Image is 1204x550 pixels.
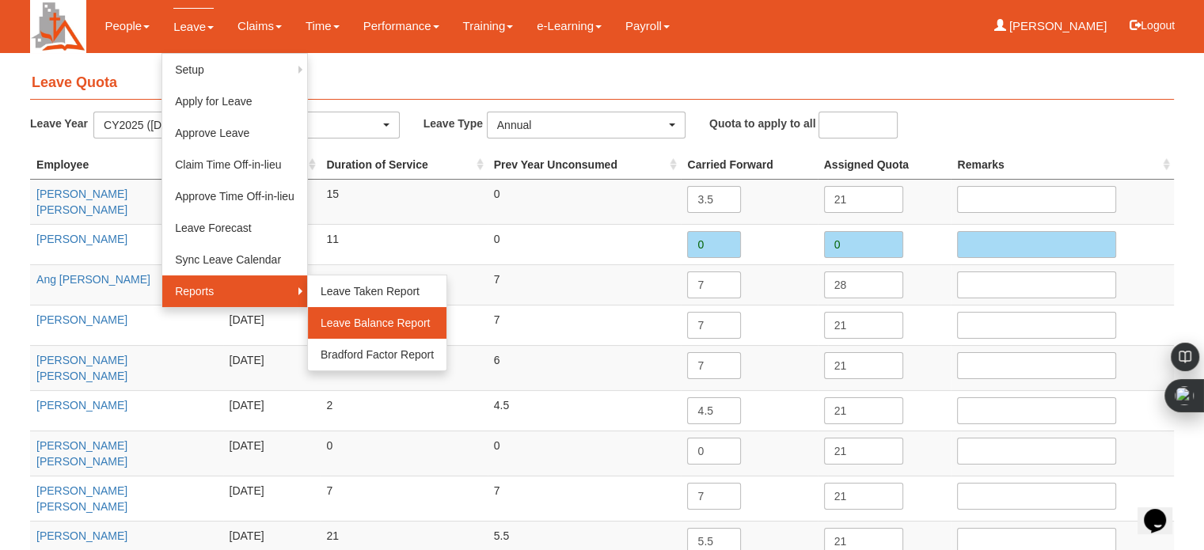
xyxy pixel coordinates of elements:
td: 4.5 [488,390,682,431]
td: 11 [320,224,487,264]
label: Leave Type [423,112,487,135]
td: 0 [488,431,682,476]
a: [PERSON_NAME] [994,8,1107,44]
iframe: chat widget [1138,487,1188,534]
th: Remarks : activate to sort column ascending [951,150,1174,180]
a: Training [463,8,514,44]
td: 6 [488,345,682,390]
td: [DATE] [223,345,321,390]
a: Time [306,8,340,44]
a: [PERSON_NAME] [36,233,127,245]
th: Carried Forward [681,150,817,180]
a: [PERSON_NAME] [PERSON_NAME] [36,439,127,468]
a: [PERSON_NAME] [PERSON_NAME] [36,188,127,216]
a: Performance [363,8,439,44]
td: 7 [488,264,682,305]
td: 7 [488,305,682,345]
a: [PERSON_NAME] [PERSON_NAME] [36,484,127,513]
div: Annual [497,117,666,133]
a: Reports [162,275,307,307]
a: Leave Forecast [162,212,307,244]
a: [PERSON_NAME] [36,399,127,412]
a: Approve Leave [162,117,307,149]
td: 15 [320,179,487,224]
a: [PERSON_NAME] [36,529,127,542]
td: [DATE] [223,476,321,521]
a: Bradford Factor Report [308,339,446,370]
button: CY2025 ([DATE] - [DATE]) [93,112,400,138]
th: Employee : activate to sort column descending [30,150,223,180]
a: [PERSON_NAME] [PERSON_NAME] [36,354,127,382]
label: Quota to apply to all [709,112,816,135]
a: Sync Leave Calendar [162,244,307,275]
button: Logout [1119,6,1186,44]
a: Setup [162,54,307,85]
td: [DATE] [223,305,321,345]
th: Duration of Service : activate to sort column ascending [320,150,487,180]
td: 2 [320,390,487,431]
td: 9 [320,264,487,305]
a: Claims [237,8,282,44]
a: Apply for Leave [162,85,307,117]
a: People [104,8,150,44]
label: Leave Year [30,112,93,135]
a: Leave Balance Report [308,307,446,339]
td: 0 [488,179,682,224]
a: e-Learning [537,8,602,44]
button: Annual [487,112,686,138]
th: Prev Year Unconsumed : activate to sort column ascending [488,150,682,180]
div: CY2025 ([DATE] - [DATE]) [104,117,380,133]
a: Leave [173,8,214,45]
a: Leave Taken Report [308,275,446,307]
a: Payroll [625,8,670,44]
a: [PERSON_NAME] [36,313,127,326]
a: Ang [PERSON_NAME] [36,273,150,286]
td: 0 [320,431,487,476]
td: 0 [488,224,682,264]
td: [DATE] [223,390,321,431]
td: [DATE] [223,431,321,476]
a: Approve Time Off-in-lieu [162,180,307,212]
h4: Leave Quota [30,67,1174,100]
td: 7 [488,476,682,521]
a: Claim Time Off-in-lieu [162,149,307,180]
td: 7 [320,476,487,521]
th: Assigned Quota [818,150,951,180]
